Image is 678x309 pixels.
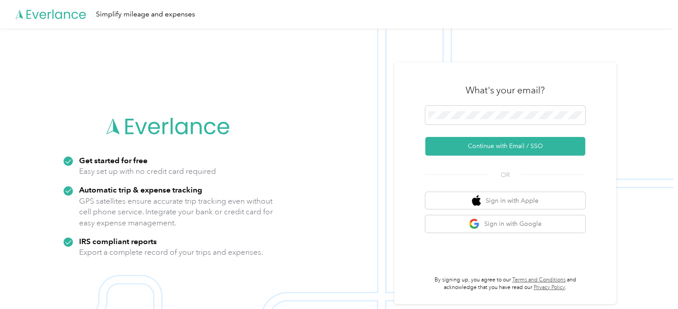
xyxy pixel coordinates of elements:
[472,195,481,206] img: apple logo
[79,166,216,177] p: Easy set up with no credit card required
[466,84,545,96] h3: What's your email?
[96,9,195,20] div: Simplify mileage and expenses
[469,218,480,229] img: google logo
[490,170,521,180] span: OR
[79,185,202,194] strong: Automatic trip & expense tracking
[79,247,263,258] p: Export a complete record of your trips and expenses.
[425,215,585,233] button: google logoSign in with Google
[79,196,273,229] p: GPS satellites ensure accurate trip tracking even without cell phone service. Integrate your bank...
[425,137,585,156] button: Continue with Email / SSO
[425,192,585,209] button: apple logoSign in with Apple
[79,156,148,165] strong: Get started for free
[425,276,585,292] p: By signing up, you agree to our and acknowledge that you have read our .
[534,284,565,291] a: Privacy Policy
[79,237,157,246] strong: IRS compliant reports
[512,277,566,283] a: Terms and Conditions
